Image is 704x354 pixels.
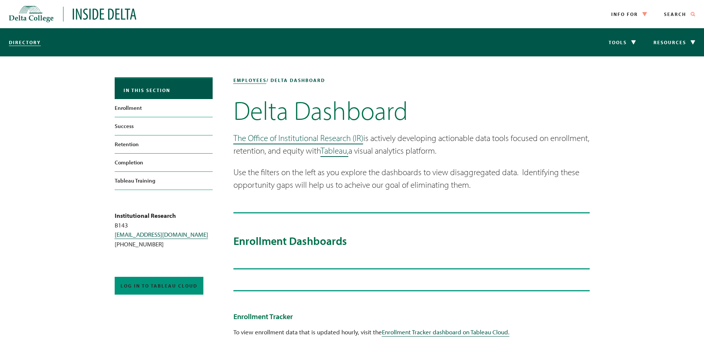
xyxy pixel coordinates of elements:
p: Use the filters on the left as you explore the dashboards to view disaggregated data. Identifying... [233,166,590,191]
p: To view enrollment data that is updated hourly, visit the [233,327,590,337]
span: [PHONE_NUMBER] [115,240,164,248]
span: / Delta Dashboard [266,77,325,83]
a: [EMAIL_ADDRESS][DOMAIN_NAME] [115,230,208,238]
p: is actively developing actionable data tools focused on enrollment, retention, and equity with a ... [233,132,590,157]
a: Tableau Training [115,172,213,190]
a: The Office of Institutional Research (IR) [233,132,363,143]
a: Retention [115,135,213,153]
strong: Institutional Research [115,212,176,219]
h2: Enrollment Dashboards [233,234,590,248]
button: Resources [645,28,704,56]
a: Completion [115,154,213,171]
a: Tableau, [321,145,348,156]
a: Enrollment [115,99,213,117]
a: Success [115,117,213,135]
button: Tools [600,28,645,56]
h1: Delta Dashboard [233,98,590,123]
a: employees [233,77,266,83]
h3: Enrollment Tracker [233,312,590,321]
span: B143 [115,221,128,229]
button: In this section [115,78,213,99]
a: Enrollment Tracker dashboard on Tableau Cloud. [382,328,510,336]
a: Log in to Tableau Cloud [115,277,203,295]
a: Directory [9,39,41,45]
span: Log in to Tableau Cloud [121,283,197,289]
